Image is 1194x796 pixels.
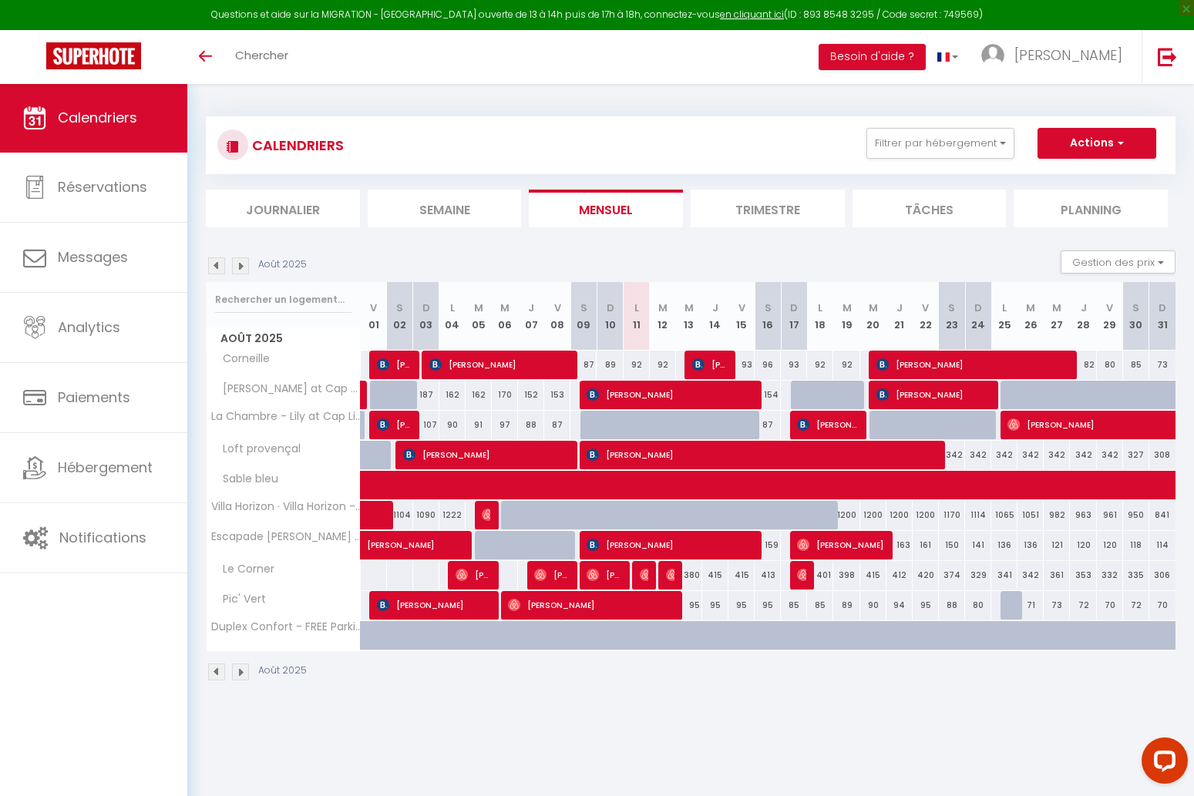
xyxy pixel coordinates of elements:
[58,177,147,196] span: Réservations
[1149,591,1176,620] div: 70
[965,591,991,620] div: 80
[396,301,403,315] abbr: S
[833,501,859,529] div: 1200
[544,381,570,409] div: 153
[939,501,965,529] div: 1170
[597,282,623,351] th: 10
[991,282,1017,351] th: 25
[965,501,991,529] div: 1114
[209,501,363,512] span: Villa Horizon · Villa Horizon - Luxury - Panoramic Sea view - Calm
[702,282,728,351] th: 14
[755,561,781,589] div: 413
[1129,731,1194,796] iframe: LiveChat chat widget
[1123,501,1149,529] div: 950
[492,411,518,439] div: 97
[965,561,991,589] div: 329
[209,351,274,368] span: Corneille
[1044,282,1070,351] th: 27
[755,591,781,620] div: 95
[913,531,939,559] div: 161
[684,301,694,315] abbr: M
[981,44,1004,67] img: ...
[377,590,490,620] span: [PERSON_NAME]
[59,528,146,547] span: Notifications
[570,282,597,351] th: 09
[361,282,387,351] th: 01
[896,301,903,315] abbr: J
[738,301,745,315] abbr: V
[1014,190,1168,227] li: Planning
[1123,561,1149,589] div: 335
[781,282,807,351] th: 17
[1070,531,1096,559] div: 120
[886,561,913,589] div: 412
[1149,561,1176,589] div: 306
[1070,561,1096,589] div: 353
[1097,531,1123,559] div: 120
[1002,301,1007,315] abbr: L
[1070,282,1096,351] th: 28
[1017,561,1044,589] div: 342
[1052,301,1061,315] abbr: M
[1038,128,1156,159] button: Actions
[209,621,363,633] span: Duplex Confort - FREE Parking
[922,301,929,315] abbr: V
[422,301,430,315] abbr: D
[913,282,939,351] th: 22
[807,561,833,589] div: 401
[650,282,676,351] th: 12
[1017,501,1044,529] div: 1051
[939,591,965,620] div: 88
[1070,441,1096,469] div: 342
[702,561,728,589] div: 415
[1149,501,1176,529] div: 841
[46,42,141,69] img: Super Booking
[712,301,718,315] abbr: J
[207,327,360,350] span: Août 2025
[755,531,781,559] div: 159
[886,591,913,620] div: 94
[215,286,351,314] input: Rechercher un logement...
[258,257,307,272] p: Août 2025
[666,560,674,589] span: [PERSON_NAME] Del [PERSON_NAME]
[1044,561,1070,589] div: 361
[466,282,492,351] th: 05
[456,560,490,589] span: [PERSON_NAME]
[1106,301,1113,315] abbr: V
[482,500,490,529] span: [PERSON_NAME]
[624,282,650,351] th: 11
[58,108,137,127] span: Calendriers
[676,591,702,620] div: 95
[939,531,965,559] div: 150
[587,380,752,409] span: [PERSON_NAME]
[765,301,772,315] abbr: S
[403,440,569,469] span: [PERSON_NAME]
[965,282,991,351] th: 24
[939,441,965,469] div: 342
[587,530,752,559] span: [PERSON_NAME]
[587,440,936,469] span: [PERSON_NAME]
[876,380,990,409] span: [PERSON_NAME]
[853,190,1007,227] li: Tâches
[258,663,307,678] p: Août 2025
[544,282,570,351] th: 08
[209,531,363,542] span: Escapade [PERSON_NAME] & Piscine • Au calme
[1123,591,1149,620] div: 72
[781,591,807,620] div: 85
[587,560,621,589] span: [PERSON_NAME]
[755,381,781,409] div: 154
[991,531,1017,559] div: 136
[361,531,387,560] a: [PERSON_NAME]
[209,591,270,608] span: Pic' Vert
[439,501,466,529] div: 1222
[1097,351,1123,379] div: 80
[1044,501,1070,529] div: 982
[974,301,982,315] abbr: D
[970,30,1142,84] a: ... [PERSON_NAME]
[728,351,755,379] div: 93
[1044,531,1070,559] div: 121
[833,282,859,351] th: 19
[554,301,561,315] abbr: V
[224,30,300,84] a: Chercher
